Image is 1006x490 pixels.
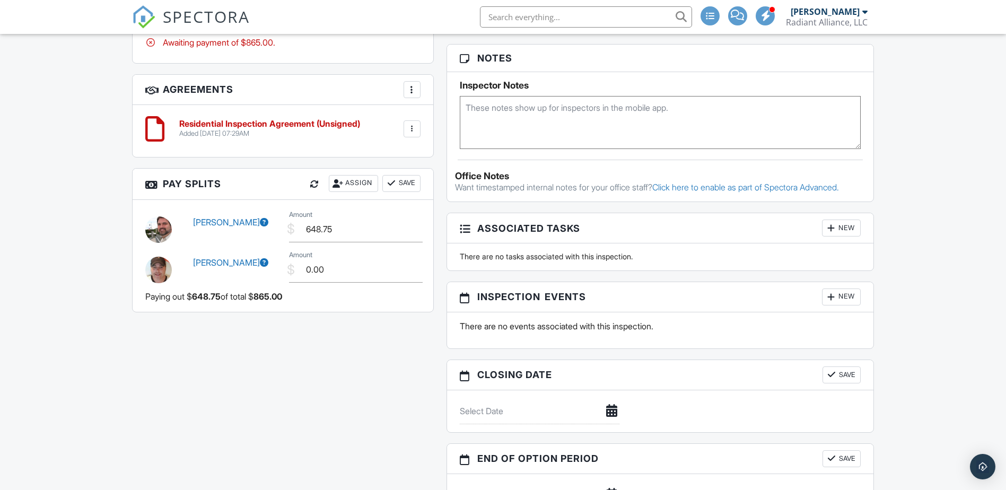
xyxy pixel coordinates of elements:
h3: Agreements [133,75,433,105]
label: Amount [289,250,312,260]
span: 865.00 [253,291,282,302]
span: SPECTORA [163,5,250,28]
div: [PERSON_NAME] [791,6,860,17]
input: Search everything... [480,6,692,28]
div: New [822,288,861,305]
h6: Residential Inspection Agreement (Unsigned) [179,119,360,129]
img: img_9481.jpg [145,216,172,243]
a: SPECTORA [132,14,250,37]
div: Open Intercom Messenger [970,454,995,479]
a: Click here to enable as part of Spectora Advanced. [652,182,839,192]
div: Office Notes [455,171,866,181]
div: Radiant Alliance, LLC [786,17,868,28]
span: Associated Tasks [477,221,580,235]
span: Events [545,290,586,304]
div: Awaiting payment of $865.00. [145,37,421,48]
span: Paying out $ [145,291,192,302]
div: New [822,220,861,237]
a: Residential Inspection Agreement (Unsigned) Added [DATE] 07:29AM [179,119,360,138]
a: [PERSON_NAME] [193,257,268,268]
span: End of Option Period [477,451,599,466]
div: $ [287,220,295,238]
span: of total $ [221,291,253,302]
h5: Inspector Notes [460,80,861,91]
input: Select Date [460,398,619,424]
button: Save [382,175,421,192]
span: Closing date [477,367,552,382]
h3: Notes [447,45,874,72]
div: Added [DATE] 07:29AM [179,129,360,138]
div: Assign [329,175,378,192]
span: 648.75 [192,291,221,302]
button: Save [823,450,861,467]
h3: Pay Splits [133,169,433,200]
p: Want timestamped internal notes for your office staff? [455,181,866,193]
img: deckermatt.jpg [145,257,172,283]
img: The Best Home Inspection Software - Spectora [132,5,155,29]
div: There are no tasks associated with this inspection. [453,251,868,262]
a: [PERSON_NAME] [193,217,268,227]
span: Inspection [477,290,540,304]
p: There are no events associated with this inspection. [460,320,861,332]
button: Save [823,366,861,383]
label: Amount [289,210,312,220]
div: $ [287,261,295,279]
